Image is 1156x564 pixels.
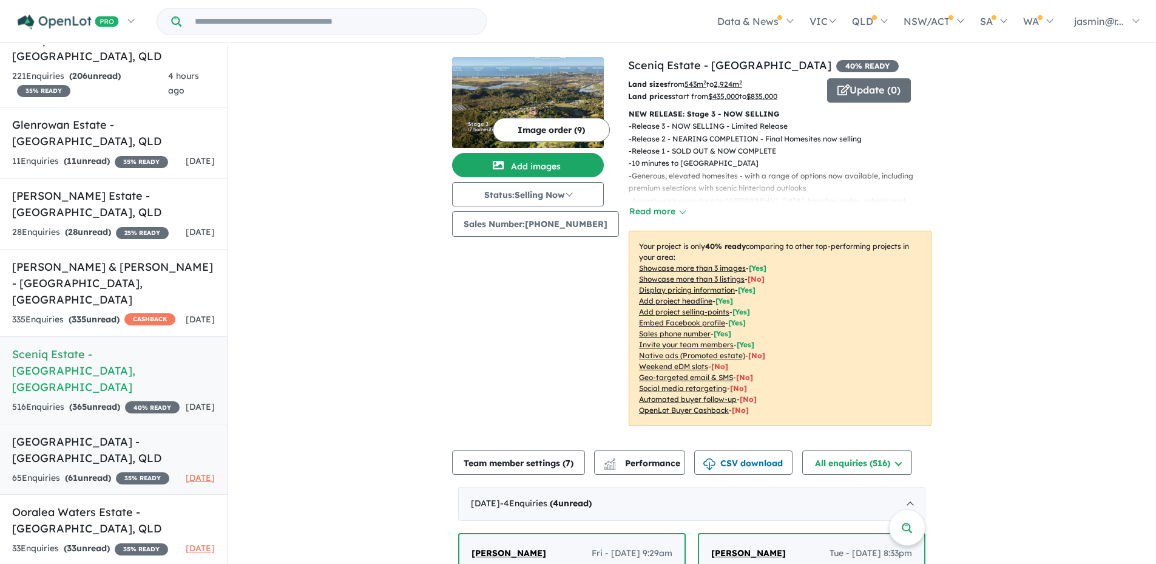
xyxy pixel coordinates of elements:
[711,548,786,559] span: [PERSON_NAME]
[458,487,925,521] div: [DATE]
[18,15,119,30] img: Openlot PRO Logo White
[12,504,215,537] h5: Ooralea Waters Estate - [GEOGRAPHIC_DATA] , QLD
[452,450,585,475] button: Team member settings (7)
[17,85,70,97] span: 35 % READY
[639,406,729,415] u: OpenLot Buyer Cashback
[749,263,766,273] span: [ Yes ]
[186,401,215,412] span: [DATE]
[736,373,753,382] span: [No]
[186,226,215,237] span: [DATE]
[746,92,777,101] u: $ 835,000
[694,450,793,475] button: CSV download
[732,406,749,415] span: [No]
[67,543,76,554] span: 33
[802,450,912,475] button: All enquiries (516)
[748,351,765,360] span: [No]
[711,362,728,371] span: [No]
[629,170,941,195] p: - Generous, elevated homesites - with a range of options now available, including premium selecti...
[639,307,729,316] u: Add project selling-points
[12,259,215,308] h5: [PERSON_NAME] & [PERSON_NAME] - [GEOGRAPHIC_DATA] , [GEOGRAPHIC_DATA]
[594,450,685,475] button: Performance
[65,226,111,237] strong: ( unread)
[639,274,745,284] u: Showcase more than 3 listings
[72,401,87,412] span: 365
[714,329,731,338] span: [ Yes ]
[493,118,610,142] button: Image order (9)
[472,546,546,561] a: [PERSON_NAME]
[116,472,169,484] span: 35 % READY
[639,329,711,338] u: Sales phone number
[452,57,604,148] img: Sceniq Estate - Bilambil Heights
[629,205,686,219] button: Read more
[739,92,777,101] span: to
[125,401,180,413] span: 40 % READY
[684,80,706,89] u: 543 m
[728,318,746,327] span: [ Yes ]
[629,195,941,220] p: - Amenity-rich area close to [GEOGRAPHIC_DATA], beaches, cafes, schools and restaurants
[629,145,941,157] p: - Release 1 - SOLD OUT & NOW COMPLETE
[604,462,616,470] img: bar-chart.svg
[827,78,911,103] button: Update (0)
[740,395,757,404] span: [No]
[639,285,735,294] u: Display pricing information
[186,155,215,166] span: [DATE]
[12,32,215,64] h5: Amory Estate - [GEOGRAPHIC_DATA] , QLD
[737,340,754,349] span: [ Yes ]
[566,458,570,469] span: 7
[639,362,708,371] u: Weekend eDM slots
[12,471,169,486] div: 65 Enquir ies
[69,401,120,412] strong: ( unread)
[639,351,745,360] u: Native ads (Promoted estate)
[72,70,87,81] span: 206
[639,373,733,382] u: Geo-targeted email & SMS
[186,472,215,483] span: [DATE]
[12,346,215,395] h5: Sceniq Estate - [GEOGRAPHIC_DATA] , [GEOGRAPHIC_DATA]
[452,211,619,237] button: Sales Number:[PHONE_NUMBER]
[12,117,215,149] h5: Glenrowan Estate - [GEOGRAPHIC_DATA] , QLD
[550,498,592,509] strong: ( unread)
[69,314,120,325] strong: ( unread)
[708,92,739,101] u: $ 435,000
[639,395,737,404] u: Automated buyer follow-up
[830,546,912,561] span: Tue - [DATE] 8:33pm
[639,340,734,349] u: Invite your team members
[452,182,604,206] button: Status:Selling Now
[184,8,484,35] input: Try estate name, suburb, builder or developer
[64,155,110,166] strong: ( unread)
[748,274,765,284] span: [ No ]
[604,458,615,465] img: line-chart.svg
[12,313,175,327] div: 335 Enquir ies
[639,318,725,327] u: Embed Facebook profile
[68,226,78,237] span: 28
[115,543,168,556] span: 35 % READY
[65,472,111,483] strong: ( unread)
[628,92,672,101] b: Land prices
[68,472,78,483] span: 61
[12,188,215,220] h5: [PERSON_NAME] Estate - [GEOGRAPHIC_DATA] , QLD
[628,80,668,89] b: Land sizes
[715,296,733,305] span: [ Yes ]
[639,384,727,393] u: Social media retargeting
[629,231,931,426] p: Your project is only comparing to other top-performing projects in your area: - - - - - - - - - -...
[606,458,680,469] span: Performance
[706,80,742,89] span: to
[703,79,706,86] sup: 2
[472,548,546,559] span: [PERSON_NAME]
[628,90,818,103] p: start from
[72,314,86,325] span: 335
[836,60,899,72] span: 40 % READY
[452,153,604,177] button: Add images
[12,225,169,240] div: 28 Enquir ies
[732,307,750,316] span: [ Yes ]
[500,498,592,509] span: - 4 Enquir ies
[629,108,931,120] p: NEW RELEASE: Stage 3 - NOW SELLING
[628,78,818,90] p: from
[64,543,110,554] strong: ( unread)
[592,546,672,561] span: Fri - [DATE] 9:29am
[705,242,746,251] b: 40 % ready
[711,546,786,561] a: [PERSON_NAME]
[629,157,941,169] p: - 10 minutes to [GEOGRAPHIC_DATA]
[628,58,831,72] a: Sceniq Estate - [GEOGRAPHIC_DATA]
[67,155,76,166] span: 11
